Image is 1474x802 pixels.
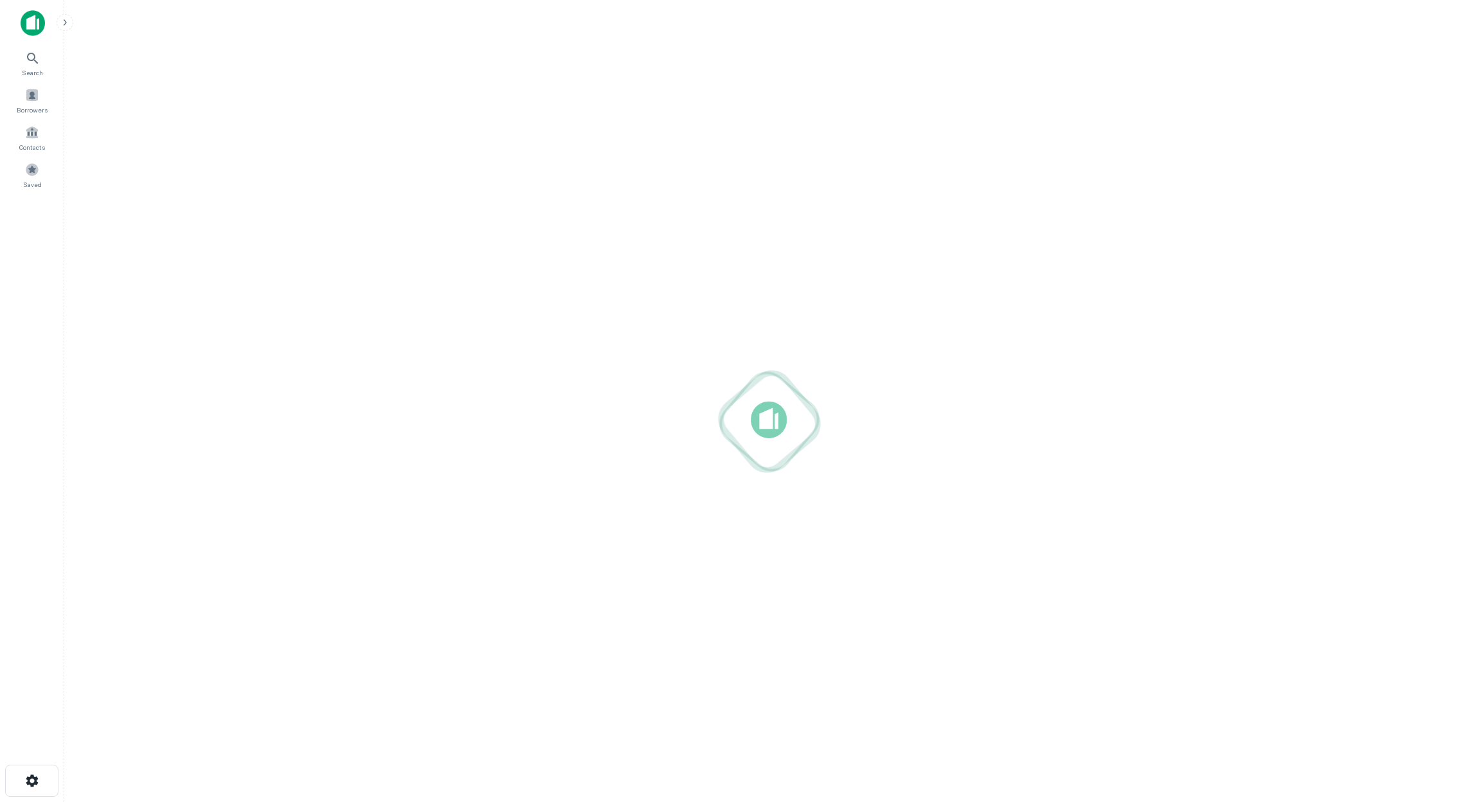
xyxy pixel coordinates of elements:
[4,157,60,192] a: Saved
[1410,699,1474,761] iframe: Chat Widget
[19,142,45,152] span: Contacts
[4,46,60,80] a: Search
[21,10,45,36] img: capitalize-icon.png
[4,83,60,118] a: Borrowers
[23,179,42,190] span: Saved
[4,120,60,155] a: Contacts
[17,105,48,115] span: Borrowers
[22,67,43,78] span: Search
